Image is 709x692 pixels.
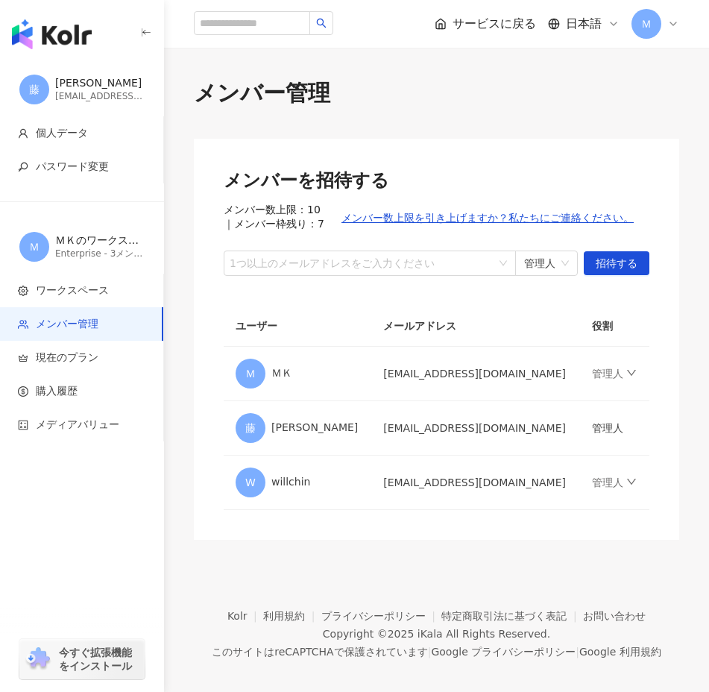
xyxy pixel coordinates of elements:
a: iKala [417,628,443,640]
th: ユーザー [224,306,371,347]
span: 藤 [245,420,256,436]
span: 個人データ [36,126,88,141]
img: logo [12,19,92,49]
a: chrome extension今すぐ拡張機能をインストール [19,639,145,679]
span: 日本語 [566,16,602,32]
span: メンバー数上限を引き上げますか？私たちにご連絡ください。 [341,212,634,224]
span: Ｍ [29,239,40,255]
span: 今すぐ拡張機能をインストール [59,646,140,673]
span: | [428,646,432,658]
span: 招待する [596,252,637,276]
div: [PERSON_NAME] [236,413,359,443]
a: Google プライバシーポリシー [431,646,576,658]
span: down [626,476,637,487]
span: dollar [18,386,28,397]
a: 管理人 [592,476,637,488]
a: Google 利用規約 [579,646,661,658]
td: [EMAIL_ADDRESS][DOMAIN_NAME] [371,401,579,456]
span: user [18,128,28,139]
button: 招待する [584,251,649,275]
div: Copyright © 2025 All Rights Reserved. [323,628,550,640]
td: [EMAIL_ADDRESS][DOMAIN_NAME] [371,347,579,401]
span: search [316,18,327,28]
span: パスワード変更 [36,160,109,174]
span: W [245,474,256,491]
span: 現在のプラン [36,350,98,365]
th: メールアドレス [371,306,579,347]
a: お問い合わせ [583,610,646,622]
div: メンバーを招待する [224,169,649,194]
span: メディアバリュー [36,418,119,432]
span: ワークスペース [36,283,109,298]
div: ＭＫのワークスペース [55,233,145,248]
span: このサイトはreCAPTCHAで保護されています [212,643,661,661]
span: メンバー数上限：10 ｜ メンバー枠残り：7 [224,203,326,233]
span: メンバー管理 [36,317,98,332]
a: Kolr [227,610,263,622]
a: 利用規約 [263,610,321,622]
span: calculator [18,420,28,430]
a: 特定商取引法に基づく表記 [441,610,583,622]
span: key [18,162,28,172]
div: willchin [236,468,359,497]
div: [PERSON_NAME] [55,76,145,91]
span: 管理人 [524,251,569,275]
span: Ｍ [641,16,652,32]
span: down [626,368,637,378]
div: Enterprise - 3メンバー [55,248,145,260]
span: Ｍ [245,365,256,382]
a: プライバシーポリシー [321,610,442,622]
span: 購入履歴 [36,384,78,399]
a: サービスに戻る [435,16,536,32]
a: 管理人 [592,368,637,380]
span: サービスに戻る [453,16,536,32]
td: [EMAIL_ADDRESS][DOMAIN_NAME] [371,456,579,510]
div: メンバー管理 [194,78,679,109]
button: メンバー数上限を引き上げますか？私たちにご連絡ください。 [326,203,649,233]
div: ＭＫ [236,359,359,389]
img: chrome extension [24,647,52,671]
div: [EMAIL_ADDRESS][DOMAIN_NAME] [55,90,145,103]
span: 藤 [29,81,40,98]
th: 役割 [580,306,649,347]
span: | [576,646,579,658]
td: 管理人 [580,401,649,456]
